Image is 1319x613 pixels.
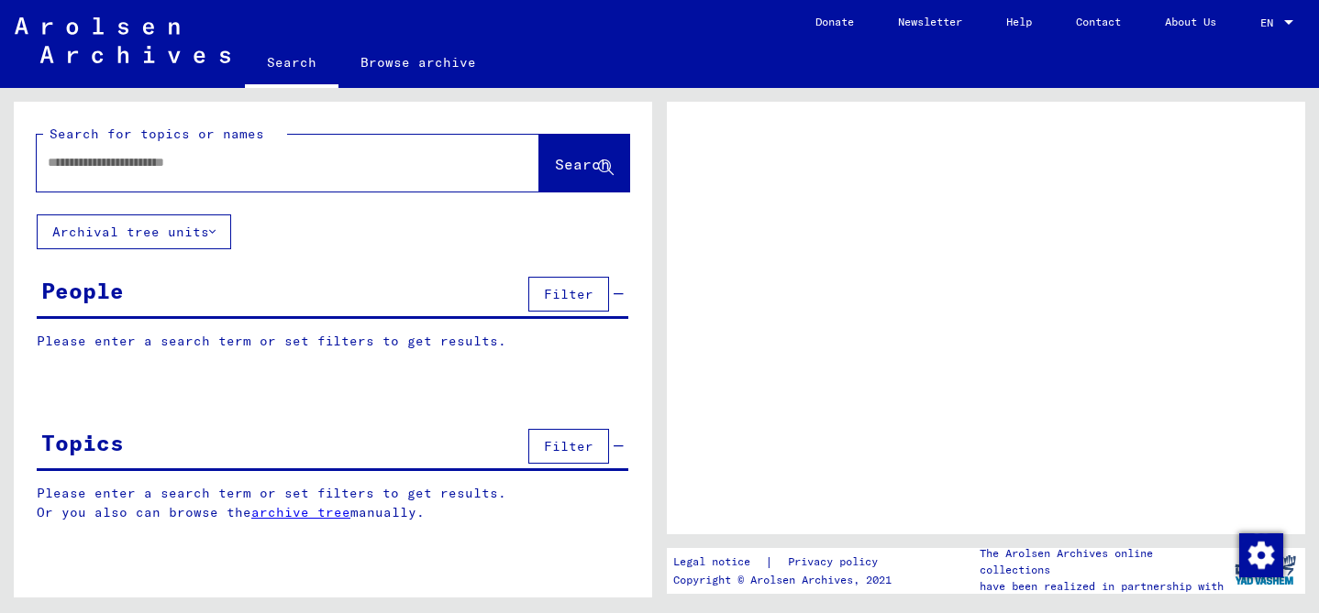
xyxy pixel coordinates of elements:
[41,426,124,459] div: Topics
[528,277,609,312] button: Filter
[15,17,230,63] img: Arolsen_neg.svg
[980,578,1225,595] p: have been realized in partnership with
[773,553,900,572] a: Privacy policy
[37,484,629,522] p: Please enter a search term or set filters to get results. Or you also can browse the manually.
[41,274,124,307] div: People
[544,438,593,454] span: Filter
[338,40,498,84] a: Browse archive
[528,429,609,464] button: Filter
[37,214,231,249] button: Archival tree units
[251,504,350,520] a: archive tree
[544,286,593,302] span: Filter
[673,553,765,572] a: Legal notice
[50,126,264,142] mat-label: Search for topics or names
[980,545,1225,578] p: The Arolsen Archives online collections
[673,553,900,572] div: |
[1239,533,1283,577] img: Change consent
[1260,16,1280,29] span: EN
[555,155,610,173] span: Search
[1231,547,1300,593] img: yv_logo.png
[245,40,338,88] a: Search
[673,572,900,588] p: Copyright © Arolsen Archives, 2021
[539,135,629,192] button: Search
[37,332,628,351] p: Please enter a search term or set filters to get results.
